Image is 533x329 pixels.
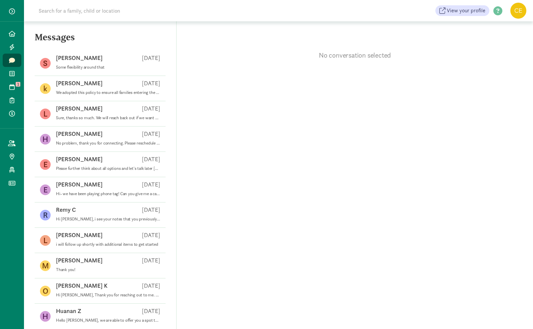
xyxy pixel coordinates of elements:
figure: M [40,260,51,271]
span: View your profile [447,7,485,15]
figure: L [40,235,51,246]
p: Hi- we have been playing phone tag! Can you give me a call [DATE] when you have a moment so we ca... [56,191,160,196]
p: Hi [PERSON_NAME], i see your notes that you previously toured [GEOGRAPHIC_DATA] in [DATE] for [PE... [56,216,160,222]
figure: O [40,286,51,296]
figure: L [40,109,51,119]
p: [PERSON_NAME] [56,180,103,188]
p: [PERSON_NAME] [56,155,103,163]
span: 1 [16,82,20,87]
figure: H [40,311,51,322]
p: [DATE] [142,307,160,315]
p: No problem, thank you for connecting. Please reschedule through the Kinside portal if you would l... [56,141,160,146]
p: [PERSON_NAME] K [56,282,108,290]
p: [DATE] [142,155,160,163]
p: Please further think about all options and let's talk later [DATE]. [56,166,160,171]
p: [DATE] [142,105,160,113]
h5: Messages [24,32,176,48]
p: [PERSON_NAME] [56,130,103,138]
figure: E [40,159,51,170]
p: [DATE] [142,282,160,290]
a: 1 [3,80,21,94]
p: [DATE] [142,180,160,188]
p: [PERSON_NAME] [56,256,103,264]
figure: S [40,58,51,69]
p: Remy C [56,206,76,214]
p: [PERSON_NAME] [56,79,103,87]
p: Hello [PERSON_NAME], we are able to offer you a spot that aligns with your requested month of car... [56,318,160,323]
p: [DATE] [142,130,160,138]
a: View your profile [435,5,489,16]
p: [DATE] [142,54,160,62]
figure: k [40,83,51,94]
p: Hi [PERSON_NAME], Thank you for reaching out to me. Apologies for my delayed response. I was over... [56,292,160,298]
p: i will follow up shortly with additional items to get started [56,242,160,247]
p: [PERSON_NAME] [56,105,103,113]
p: We adopted this policy to ensure all families entering the waitlist have an opportunity to be off... [56,90,160,95]
p: [DATE] [142,231,160,239]
p: No conversation selected [177,51,533,60]
p: Sure, thanks so much. We will reach back out if we want a spot at [GEOGRAPHIC_DATA] in the future! [56,115,160,121]
iframe: Chat Widget [500,297,533,329]
p: [PERSON_NAME] [56,231,103,239]
input: Search for a family, child or location [35,4,222,17]
p: Some flexibility around that [56,65,160,70]
p: [DATE] [142,79,160,87]
p: [PERSON_NAME] [56,54,103,62]
p: Thank you! [56,267,160,272]
p: [DATE] [142,206,160,214]
figure: R [40,210,51,220]
p: Huanan Z [56,307,81,315]
p: [DATE] [142,256,160,264]
figure: E [40,184,51,195]
figure: H [40,134,51,145]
